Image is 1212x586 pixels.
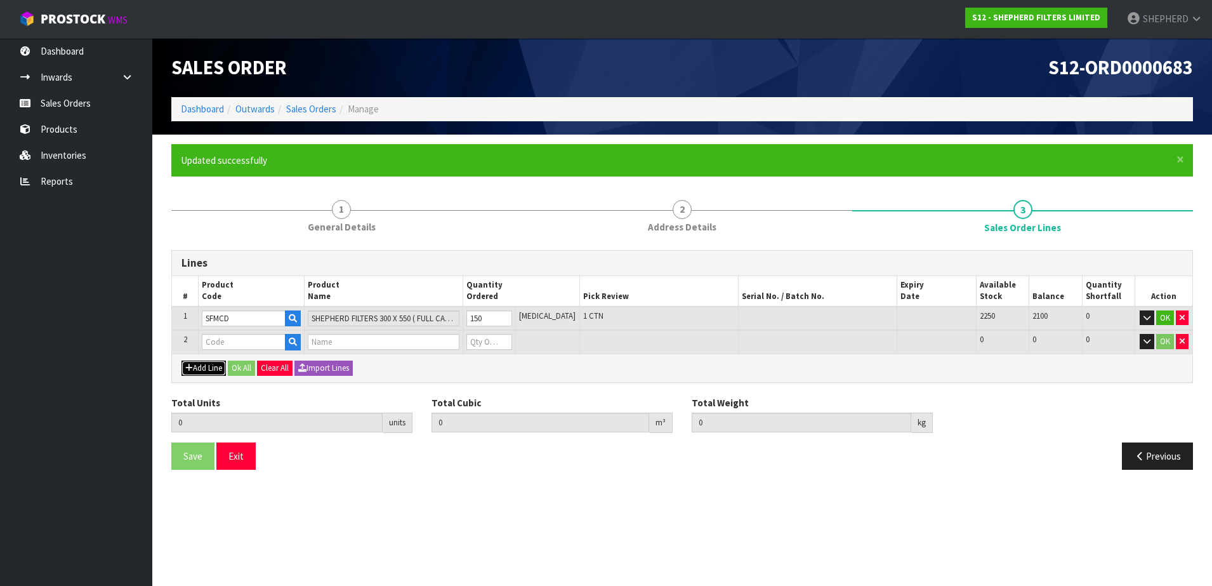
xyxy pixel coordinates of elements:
th: Action [1135,276,1192,307]
div: m³ [649,413,673,433]
span: Sales Order Lines [984,221,1061,234]
span: 0 [1086,310,1090,321]
a: Sales Orders [286,103,336,115]
button: Add Line [181,361,226,376]
input: Total Units [171,413,383,432]
span: 2250 [980,310,995,321]
h3: Lines [181,257,1183,269]
span: 0 [1086,334,1090,345]
input: Qty Ordered [466,334,512,350]
input: Total Cubic [431,413,649,432]
th: Product Name [304,276,463,307]
th: # [172,276,199,307]
input: Code [202,310,286,326]
button: Exit [216,443,256,470]
label: Total Cubic [431,396,481,410]
th: Quantity Shortfall [1082,276,1135,307]
span: SHEPHERD [1143,13,1189,25]
img: cube-alt.png [19,11,35,27]
input: Qty Ordered [466,310,512,326]
small: WMS [108,14,128,26]
span: × [1176,150,1184,168]
span: Sales Order Lines [171,241,1193,479]
span: [MEDICAL_DATA] [519,310,576,321]
span: ProStock [41,11,105,27]
span: 2100 [1032,310,1048,321]
button: Save [171,443,214,470]
th: Available Stock [977,276,1029,307]
a: Dashboard [181,103,224,115]
a: Outwards [235,103,275,115]
input: Code [202,334,286,350]
span: Updated successfully [181,154,267,166]
div: kg [911,413,933,433]
th: Product Code [199,276,305,307]
span: 1 CTN [583,310,603,321]
button: OK [1156,334,1174,349]
th: Pick Review [580,276,739,307]
span: Manage [348,103,379,115]
input: Total Weight [692,413,911,432]
span: S12-ORD0000683 [1048,55,1193,79]
button: Clear All [257,361,293,376]
span: 1 [332,200,351,219]
label: Total Weight [692,396,749,410]
button: Ok All [228,361,255,376]
div: units [383,413,412,433]
th: Quantity Ordered [463,276,580,307]
span: Address Details [648,220,716,234]
button: OK [1156,310,1174,326]
span: Sales Order [171,55,287,79]
span: Save [183,450,202,462]
th: Expiry Date [897,276,977,307]
span: General Details [308,220,376,234]
input: Name [308,310,459,326]
th: Serial No. / Batch No. [739,276,897,307]
strong: S12 - SHEPHERD FILTERS LIMITED [972,12,1100,23]
button: Previous [1122,443,1193,470]
span: 2 [183,334,187,345]
span: 3 [1013,200,1032,219]
span: 0 [1032,334,1036,345]
button: Import Lines [294,361,353,376]
input: Name [308,334,459,350]
label: Total Units [171,396,220,410]
th: Balance [1029,276,1082,307]
span: 0 [980,334,984,345]
span: 2 [673,200,692,219]
span: 1 [183,310,187,321]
